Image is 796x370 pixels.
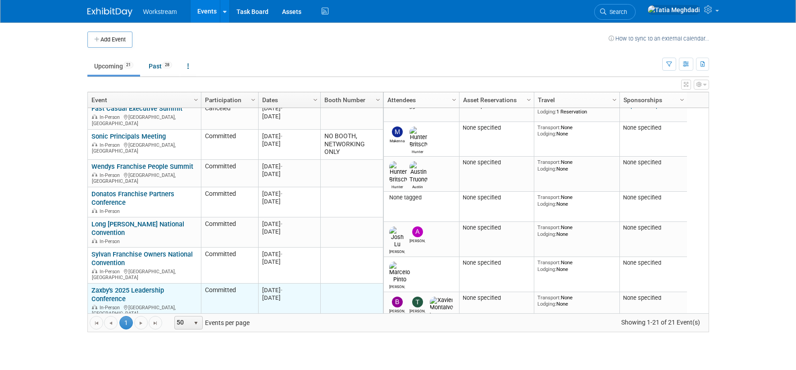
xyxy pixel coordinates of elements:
[594,4,636,20] a: Search
[87,58,140,75] a: Upcoming21
[87,32,132,48] button: Add Event
[281,163,282,170] span: -
[205,92,252,108] a: Participation
[538,92,614,108] a: Travel
[281,190,282,197] span: -
[609,35,709,42] a: How to sync to an external calendar...
[389,307,405,313] div: Benjamin Guyaux
[91,303,197,317] div: [GEOGRAPHIC_DATA], [GEOGRAPHIC_DATA]
[537,159,561,165] span: Transport:
[623,259,661,266] span: None specified
[412,297,423,307] img: Tanner Michaelis
[100,208,123,214] span: In-Person
[91,132,166,140] a: Sonic Principals Meeting
[537,259,616,272] div: None None
[409,307,425,313] div: Tanner Michaelis
[623,224,661,231] span: None specified
[123,62,133,68] span: 21
[409,161,428,183] img: Austin Truong
[463,224,501,231] span: None specified
[324,92,377,108] a: Booth Number
[201,187,258,217] td: Committed
[142,58,179,75] a: Past28
[537,294,561,301] span: Transport:
[91,190,174,207] a: Donatos Franchise Partners Conference
[537,301,556,307] span: Lodging:
[262,170,316,178] div: [DATE]
[389,161,407,183] img: Hunter Britsch
[201,284,258,327] td: Committed
[310,92,320,106] a: Column Settings
[134,316,148,329] a: Go to the next page
[262,250,316,258] div: [DATE]
[647,5,700,15] img: Tatia Meghdadi
[100,172,123,178] span: In-Person
[100,239,123,244] span: In-Person
[537,124,616,137] div: None None
[389,262,410,283] img: Marcelo Pinto
[623,102,659,109] a: 1 Sponsorship
[392,297,403,307] img: Benjamin Guyaux
[312,96,319,104] span: Column Settings
[201,217,258,248] td: Committed
[262,140,316,148] div: [DATE]
[91,92,195,108] a: Event
[281,133,282,140] span: -
[623,124,661,131] span: None specified
[537,131,556,137] span: Lodging:
[623,294,661,301] span: None specified
[320,130,383,160] td: NO BOOTH, NETWORKING ONLY
[389,248,405,254] div: Josh Lu
[463,92,528,108] a: Asset Reservations
[389,183,405,189] div: Hunter Britsch
[91,220,184,237] a: Long [PERSON_NAME] National Convention
[537,102,616,115] div: None 1 Reservation
[623,92,681,108] a: Sponsorships
[104,316,118,329] a: Go to the previous page
[87,8,132,17] img: ExhibitDay
[281,251,282,257] span: -
[537,124,561,131] span: Transport:
[262,220,316,228] div: [DATE]
[92,269,97,273] img: In-Person Event
[92,172,97,177] img: In-Person Event
[374,96,382,104] span: Column Settings
[100,114,123,120] span: In-Person
[537,224,616,237] div: None None
[463,194,501,201] span: None specified
[677,92,687,106] a: Column Settings
[613,316,708,329] span: Showing 1-21 of 21 Event(s)
[537,194,561,200] span: Transport:
[430,297,453,311] img: Xavier Montalvo
[143,8,177,15] span: Workstream
[262,294,316,302] div: [DATE]
[537,259,561,266] span: Transport:
[623,194,661,201] span: None specified
[92,305,97,309] img: In-Person Event
[537,159,616,172] div: None None
[201,102,258,130] td: Canceled
[201,248,258,284] td: Committed
[90,316,103,329] a: Go to the first page
[93,320,100,327] span: Go to the first page
[409,237,425,243] div: Andrew Walters
[92,208,97,213] img: In-Person Event
[262,104,316,112] div: [DATE]
[262,162,316,170] div: [DATE]
[262,92,314,108] a: Dates
[107,320,114,327] span: Go to the previous page
[91,113,197,126] div: [GEOGRAPHIC_DATA], [GEOGRAPHIC_DATA]
[201,160,258,187] td: Committed
[409,126,428,148] img: Hunter Britsch
[537,201,556,207] span: Lodging:
[281,105,282,112] span: -
[623,159,661,166] span: None specified
[606,9,627,15] span: Search
[537,194,616,207] div: None None
[387,194,455,201] div: None tagged
[192,320,200,327] span: select
[537,166,556,172] span: Lodging:
[537,108,556,115] span: Lodging:
[119,316,133,329] span: 1
[100,142,123,148] span: In-Person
